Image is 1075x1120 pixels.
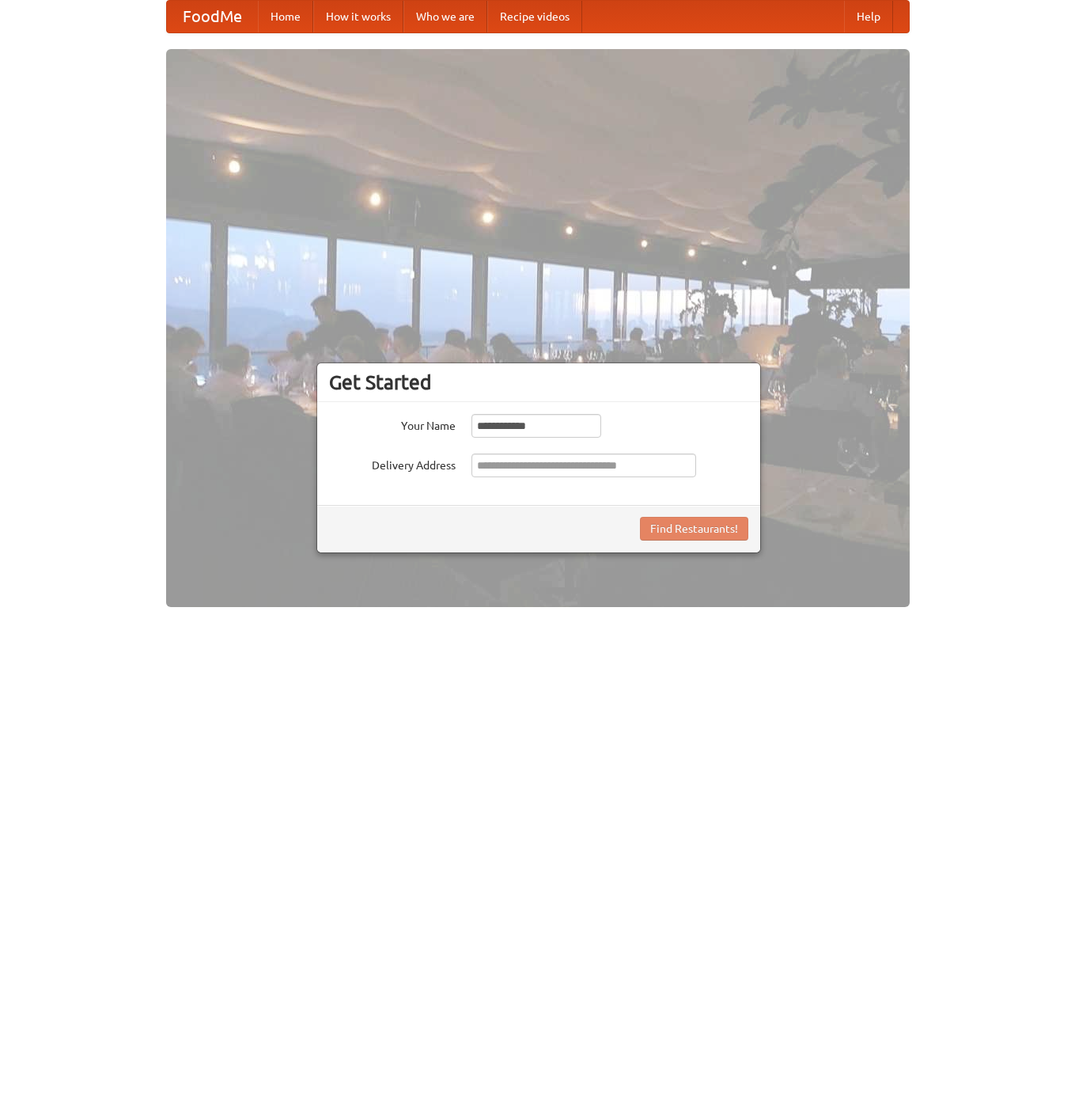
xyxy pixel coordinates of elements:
[640,517,748,541] button: Find Restaurants!
[844,1,893,32] a: Help
[403,1,487,32] a: Who we are
[329,414,456,434] label: Your Name
[329,454,456,473] label: Delivery Address
[313,1,403,32] a: How it works
[258,1,313,32] a: Home
[487,1,582,32] a: Recipe videos
[329,370,748,394] h3: Get Started
[167,1,258,32] a: FoodMe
